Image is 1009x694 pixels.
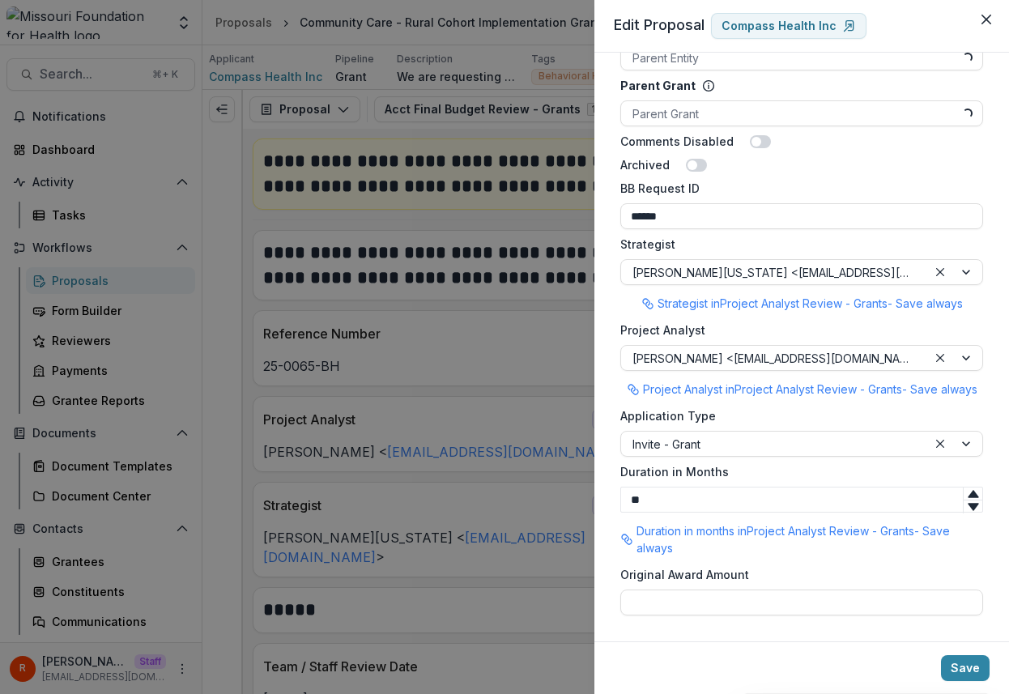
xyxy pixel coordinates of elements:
[620,463,973,480] label: Duration in Months
[620,133,734,150] label: Comments Disabled
[614,16,705,33] span: Edit Proposal
[620,180,973,197] label: BB Request ID
[620,156,670,173] label: Archived
[636,522,983,556] p: Duration in months in Project Analyst Review - Grants - Save always
[643,381,977,398] p: Project Analyst in Project Analyst Review - Grants - Save always
[620,77,696,94] p: Parent Grant
[722,19,837,33] p: Compass Health Inc
[620,407,973,424] label: Application Type
[711,13,866,39] a: Compass Health Inc
[941,655,990,681] button: Save
[658,295,963,312] p: Strategist in Project Analyst Review - Grants - Save always
[930,348,950,368] div: Clear selected options
[973,6,999,32] button: Close
[620,236,973,253] label: Strategist
[930,262,950,282] div: Clear selected options
[620,321,973,338] label: Project Analyst
[930,434,950,453] div: Clear selected options
[620,566,973,583] label: Original Award Amount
